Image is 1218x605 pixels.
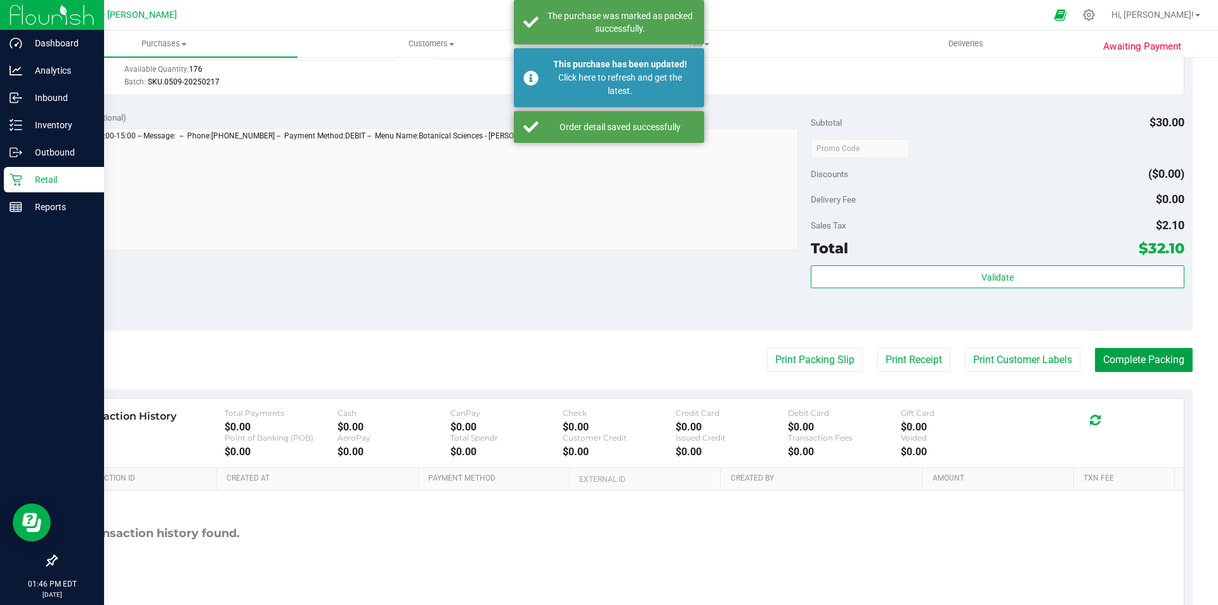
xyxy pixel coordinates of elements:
inline-svg: Reports [10,201,22,213]
a: Customers [298,30,565,57]
div: Customer Credit [563,433,676,442]
a: Amount [933,474,1069,484]
div: Available Quantity: [124,60,410,85]
a: Payment Method [428,474,565,484]
div: $0.00 [788,421,901,433]
div: Issued Credit [676,433,789,442]
th: External ID [569,468,720,491]
p: Analytics [22,63,98,78]
p: Dashboard [22,36,98,51]
div: This purchase has been updated! [546,58,695,71]
span: $0.00 [1156,192,1184,206]
div: The purchase was marked as packed successfully. [546,10,695,35]
p: Reports [22,199,98,215]
div: $0.00 [788,446,901,458]
div: Point of Banking (POB) [225,433,337,442]
span: Total [811,239,848,257]
span: Hi, [PERSON_NAME]! [1111,10,1194,20]
div: Cash [337,408,450,418]
span: 176 [189,65,202,74]
span: ($0.00) [1148,167,1184,180]
div: Gift Card [901,408,1014,418]
div: $0.00 [337,421,450,433]
span: Subtotal [811,117,842,128]
button: Print Customer Labels [965,348,1080,372]
div: CanPay [450,408,563,418]
span: Customers [298,38,564,50]
div: $0.00 [337,446,450,458]
inline-svg: Retail [10,173,22,186]
button: Print Packing Slip [767,348,863,372]
p: 01:46 PM EDT [6,578,98,590]
span: $2.10 [1156,218,1184,232]
span: Batch: [124,77,146,86]
p: Outbound [22,145,98,160]
iframe: Resource center [13,503,51,542]
inline-svg: Analytics [10,64,22,77]
span: SKU.0509-20250217 [148,77,219,86]
button: Print Receipt [877,348,950,372]
div: Total Payments [225,408,337,418]
input: Promo Code [811,139,909,158]
button: Validate [811,265,1184,288]
span: Open Ecommerce Menu [1046,3,1075,27]
div: $0.00 [676,421,789,433]
p: Retail [22,172,98,187]
div: No transaction history found. [65,491,240,576]
div: $0.00 [225,446,337,458]
span: $32.10 [1139,239,1184,257]
div: $0.00 [450,446,563,458]
span: Delivery Fee [811,194,856,204]
a: Deliveries [832,30,1099,57]
inline-svg: Inbound [10,91,22,104]
span: Discounts [811,163,848,185]
div: Order detail saved successfully [546,121,695,133]
div: $0.00 [450,421,563,433]
span: $30.00 [1149,116,1184,129]
div: Manage settings [1081,9,1097,21]
p: [DATE] [6,590,98,599]
a: Purchases [30,30,298,57]
div: Click here to refresh and get the latest. [546,71,695,98]
div: $0.00 [563,446,676,458]
div: $0.00 [563,421,676,433]
div: Debit Card [788,408,901,418]
a: Transaction ID [75,474,212,484]
span: Sales Tax [811,220,846,230]
div: Voided [901,433,1014,442]
div: Total Spendr [450,433,563,442]
span: Awaiting Payment [1103,39,1181,54]
a: Created At [226,474,413,484]
span: Purchases [30,38,298,50]
div: AeroPay [337,433,450,442]
div: $0.00 [676,446,789,458]
p: Inventory [22,117,98,133]
div: $0.00 [225,421,337,433]
div: $0.00 [901,421,1014,433]
p: Inbound [22,90,98,105]
span: Deliveries [931,38,1000,50]
inline-svg: Dashboard [10,37,22,50]
inline-svg: Outbound [10,146,22,159]
span: GA4 - [PERSON_NAME] [82,10,177,20]
div: Transaction Fees [788,433,901,442]
div: Credit Card [676,408,789,418]
inline-svg: Inventory [10,119,22,131]
span: Validate [981,272,1014,283]
a: Created By [731,474,917,484]
div: Check [563,408,676,418]
button: Complete Packing [1095,348,1193,372]
a: Txn Fee [1084,474,1169,484]
div: $0.00 [901,446,1014,458]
